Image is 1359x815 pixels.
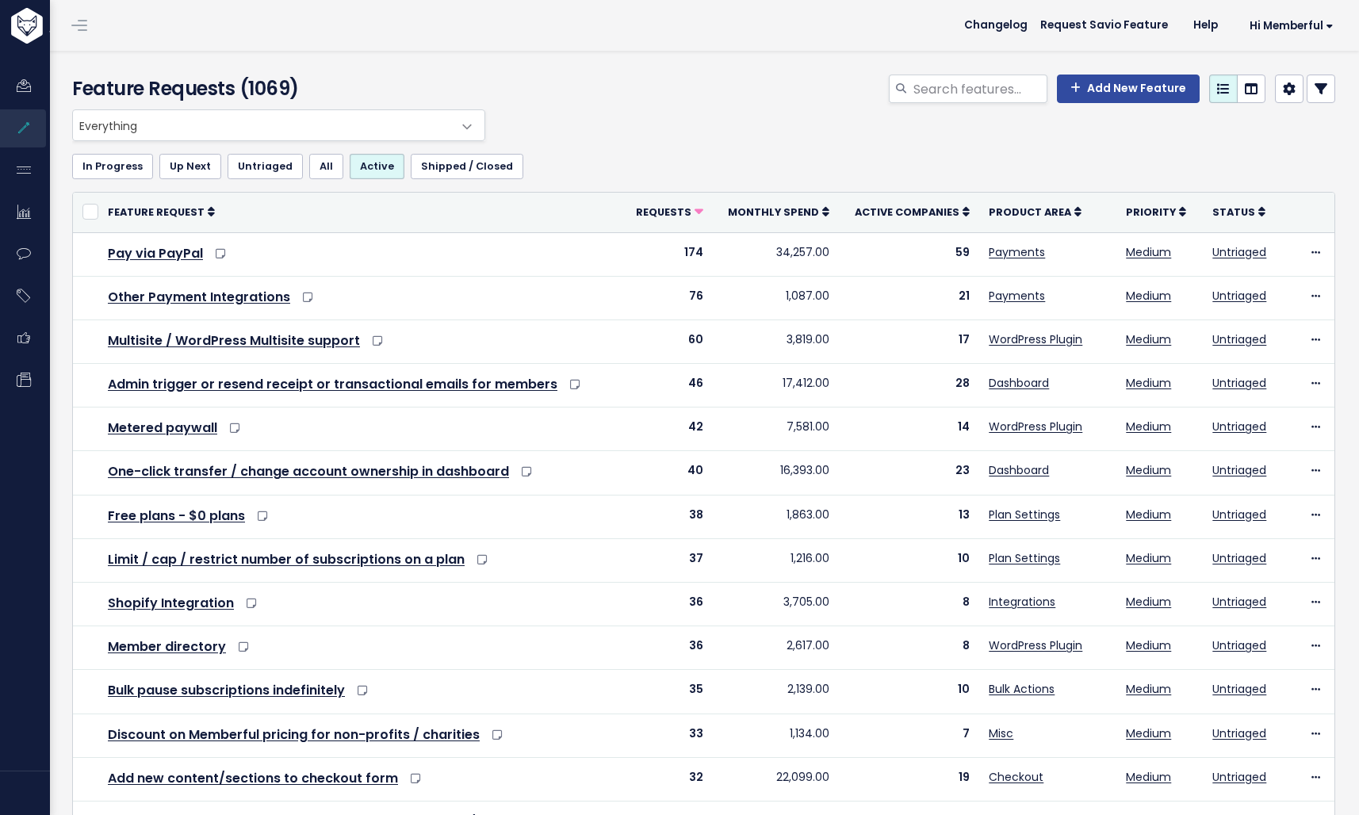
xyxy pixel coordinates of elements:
[622,757,713,801] td: 32
[1212,419,1266,434] a: Untriaged
[1212,204,1265,220] a: Status
[108,507,245,525] a: Free plans - $0 plans
[728,204,829,220] a: Monthly spend
[1126,419,1171,434] a: Medium
[622,495,713,538] td: 38
[108,419,217,437] a: Metered paywall
[1212,244,1266,260] a: Untriaged
[839,495,979,538] td: 13
[989,550,1060,566] a: Plan Settings
[728,205,819,219] span: Monthly spend
[622,451,713,495] td: 40
[839,407,979,451] td: 14
[309,154,343,179] a: All
[1212,637,1266,653] a: Untriaged
[108,550,465,568] a: Limit / cap / restrict number of subscriptions on a plan
[855,205,959,219] span: Active companies
[989,725,1013,741] a: Misc
[713,319,839,363] td: 3,819.00
[108,637,226,656] a: Member directory
[72,109,485,141] span: Everything
[964,20,1028,31] span: Changelog
[622,626,713,670] td: 36
[228,154,303,179] a: Untriaged
[622,538,713,582] td: 37
[839,364,979,407] td: 28
[622,364,713,407] td: 46
[1126,594,1171,610] a: Medium
[622,319,713,363] td: 60
[1212,681,1266,697] a: Untriaged
[839,583,979,626] td: 8
[108,244,203,262] a: Pay via PayPal
[989,204,1081,220] a: Product Area
[1212,550,1266,566] a: Untriaged
[7,8,130,44] img: logo-white.9d6f32f41409.svg
[72,154,153,179] a: In Progress
[622,670,713,714] td: 35
[839,319,979,363] td: 17
[108,331,360,350] a: Multisite / WordPress Multisite support
[350,154,404,179] a: Active
[622,276,713,319] td: 76
[989,205,1071,219] span: Product Area
[622,714,713,757] td: 33
[989,462,1049,478] a: Dashboard
[1212,725,1266,741] a: Untriaged
[839,757,979,801] td: 19
[1126,462,1171,478] a: Medium
[1126,204,1186,220] a: Priority
[1126,205,1176,219] span: Priority
[1126,507,1171,522] a: Medium
[1212,594,1266,610] a: Untriaged
[713,232,839,276] td: 34,257.00
[839,626,979,670] td: 8
[636,204,703,220] a: Requests
[839,538,979,582] td: 10
[839,714,979,757] td: 7
[1212,507,1266,522] a: Untriaged
[713,757,839,801] td: 22,099.00
[839,276,979,319] td: 21
[1212,462,1266,478] a: Untriaged
[1212,375,1266,391] a: Untriaged
[1126,288,1171,304] a: Medium
[108,594,234,612] a: Shopify Integration
[159,154,221,179] a: Up Next
[1250,20,1334,32] span: Hi Memberful
[108,769,398,787] a: Add new content/sections to checkout form
[1126,637,1171,653] a: Medium
[73,110,453,140] span: Everything
[1126,769,1171,785] a: Medium
[713,714,839,757] td: 1,134.00
[108,681,345,699] a: Bulk pause subscriptions indefinitely
[108,205,205,219] span: Feature Request
[1126,331,1171,347] a: Medium
[1212,769,1266,785] a: Untriaged
[108,375,557,393] a: Admin trigger or resend receipt or transactional emails for members
[72,154,1335,179] ul: Filter feature requests
[713,626,839,670] td: 2,617.00
[989,288,1045,304] a: Payments
[713,495,839,538] td: 1,863.00
[989,594,1055,610] a: Integrations
[108,462,509,480] a: One-click transfer / change account ownership in dashboard
[622,583,713,626] td: 36
[989,375,1049,391] a: Dashboard
[1126,725,1171,741] a: Medium
[713,538,839,582] td: 1,216.00
[989,331,1082,347] a: WordPress Plugin
[713,583,839,626] td: 3,705.00
[1126,681,1171,697] a: Medium
[72,75,477,103] h4: Feature Requests (1069)
[1057,75,1200,103] a: Add New Feature
[989,507,1060,522] a: Plan Settings
[1126,244,1171,260] a: Medium
[713,407,839,451] td: 7,581.00
[411,154,523,179] a: Shipped / Closed
[108,204,215,220] a: Feature Request
[1181,13,1231,37] a: Help
[622,232,713,276] td: 174
[622,407,713,451] td: 42
[855,204,970,220] a: Active companies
